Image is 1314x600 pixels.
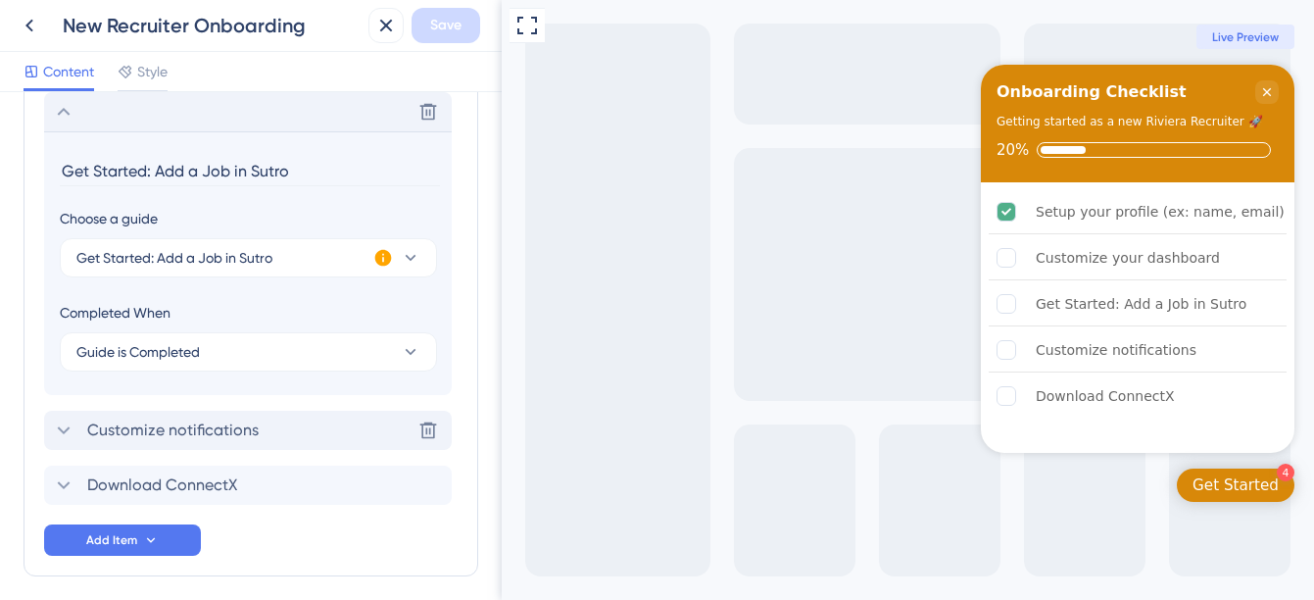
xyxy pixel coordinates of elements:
div: Download ConnectX [534,384,673,408]
div: Checklist items [479,182,793,455]
button: Save [412,8,480,43]
div: Get Started [691,475,777,495]
input: Header [60,156,440,186]
div: Checklist Container [479,65,793,453]
div: Setup your profile (ex: name, email) is complete. [487,190,785,234]
span: Add Item [86,532,137,548]
div: 20% [495,141,527,159]
div: Completed When [60,301,437,325]
span: Download ConnectX [87,474,237,497]
span: Customize notifications [87,419,259,442]
div: Customize notifications [534,338,695,362]
span: Save [430,14,462,37]
div: Get Started: Add a Job in Sutro [534,292,745,316]
div: Choose a guide [60,207,436,230]
div: Customize notifications is incomplete. [487,328,785,373]
span: Content [43,60,94,83]
div: Setup your profile (ex: name, email) [534,200,783,224]
div: Getting started as a new Riviera Recruiter 🚀 [495,112,761,131]
div: Customize your dashboard [534,246,718,270]
span: Get Started: Add a Job in Sutro [76,246,272,270]
button: Get Started: Add a Job in Sutro [60,238,437,277]
span: Live Preview [710,29,777,45]
div: Get Started: Add a Job in Sutro is incomplete. [487,282,785,326]
div: Download ConnectX is incomplete. [487,375,785,418]
div: Customize your dashboard is incomplete. [487,236,785,280]
div: New Recruiter Onboarding [63,12,361,39]
span: Guide is Completed [76,340,200,364]
button: Add Item [44,525,201,556]
div: Onboarding Checklist [495,80,685,104]
div: Open Get Started checklist, remaining modules: 4 [675,469,793,502]
div: 4 [775,464,793,481]
button: Guide is Completed [60,332,437,372]
div: Checklist progress: 20% [495,141,777,159]
span: Style [137,60,168,83]
div: Close Checklist [754,80,777,104]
